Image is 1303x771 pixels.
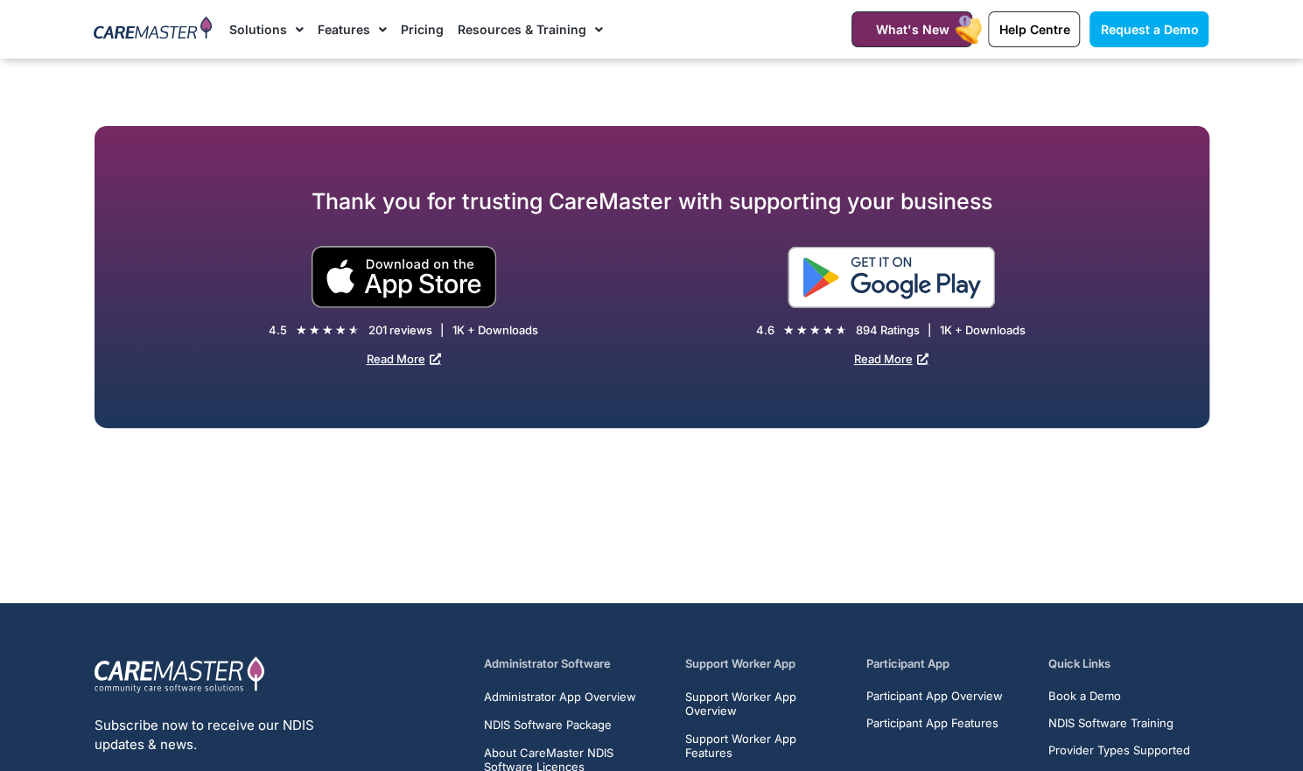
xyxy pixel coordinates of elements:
a: Help Centre [988,11,1080,47]
a: Participant App Features [866,717,1003,730]
span: Request a Demo [1100,22,1198,37]
i: ★ [796,321,808,340]
span: NDIS Software Training [1047,717,1173,730]
span: What's New [875,22,949,37]
h5: Support Worker App [685,655,846,672]
a: NDIS Software Package [484,718,665,732]
img: small black download on the apple app store button. [311,246,497,308]
h5: Administrator Software [484,655,665,672]
a: Read More [367,352,441,366]
i: ★ [836,321,847,340]
a: Support Worker App Overview [685,690,846,718]
span: Participant App Features [866,717,998,730]
img: CareMaster Logo [94,17,212,43]
div: Thank you for trusting CareMaster with supporting your business [95,187,1209,215]
img: "Get is on" Black Google play button. [788,247,995,308]
div: 4.6/5 [783,321,847,340]
a: Request a Demo [1089,11,1208,47]
div: 4.5/5 [296,321,360,340]
img: CareMaster Logo Part [95,655,265,694]
a: NDIS Software Training [1047,717,1201,730]
div: Subscribe now to receive our NDIS updates & news. [95,716,378,754]
a: Book a Demo [1047,690,1201,703]
i: ★ [322,321,333,340]
i: ★ [309,321,320,340]
a: Participant App Overview [866,690,1003,703]
span: Provider Types Supported [1047,744,1189,757]
div: 201 reviews | 1K + Downloads [368,323,538,338]
a: Support Worker App Features [685,732,846,760]
div: 894 Ratings | 1K + Downloads [856,323,1026,338]
i: ★ [335,321,347,340]
h5: Participant App [866,655,1027,672]
i: ★ [823,321,834,340]
a: What's New [851,11,972,47]
div: 4.5 [269,323,287,338]
a: Read More [854,352,928,366]
span: Book a Demo [1047,690,1120,703]
span: Help Centre [998,22,1069,37]
i: ★ [296,321,307,340]
span: NDIS Software Package [484,718,612,732]
a: Administrator App Overview [484,690,665,704]
h5: Quick Links [1047,655,1208,672]
a: Provider Types Supported [1047,744,1201,757]
i: ★ [809,321,821,340]
i: ★ [348,321,360,340]
span: Administrator App Overview [484,690,636,704]
i: ★ [783,321,795,340]
div: 4.6 [756,323,774,338]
